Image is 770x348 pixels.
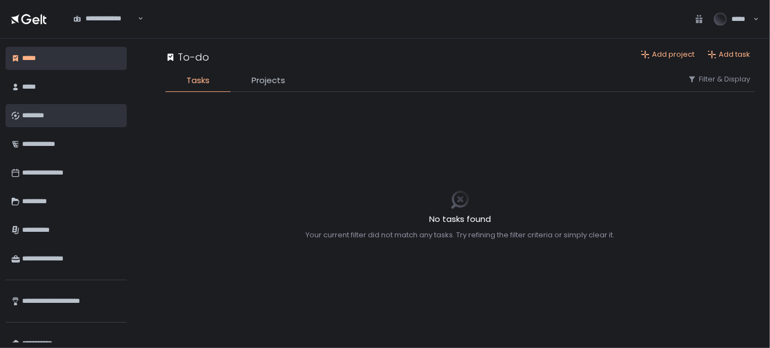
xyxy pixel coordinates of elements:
[73,24,137,35] input: Search for option
[306,213,614,226] h2: No tasks found
[165,50,209,64] div: To-do
[252,74,285,87] span: Projects
[688,74,750,84] button: Filter & Display
[186,74,210,87] span: Tasks
[66,8,143,30] div: Search for option
[641,50,694,59] button: Add project
[708,50,750,59] button: Add task
[306,230,614,240] div: Your current filter did not match any tasks. Try refining the filter criteria or simply clear it.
